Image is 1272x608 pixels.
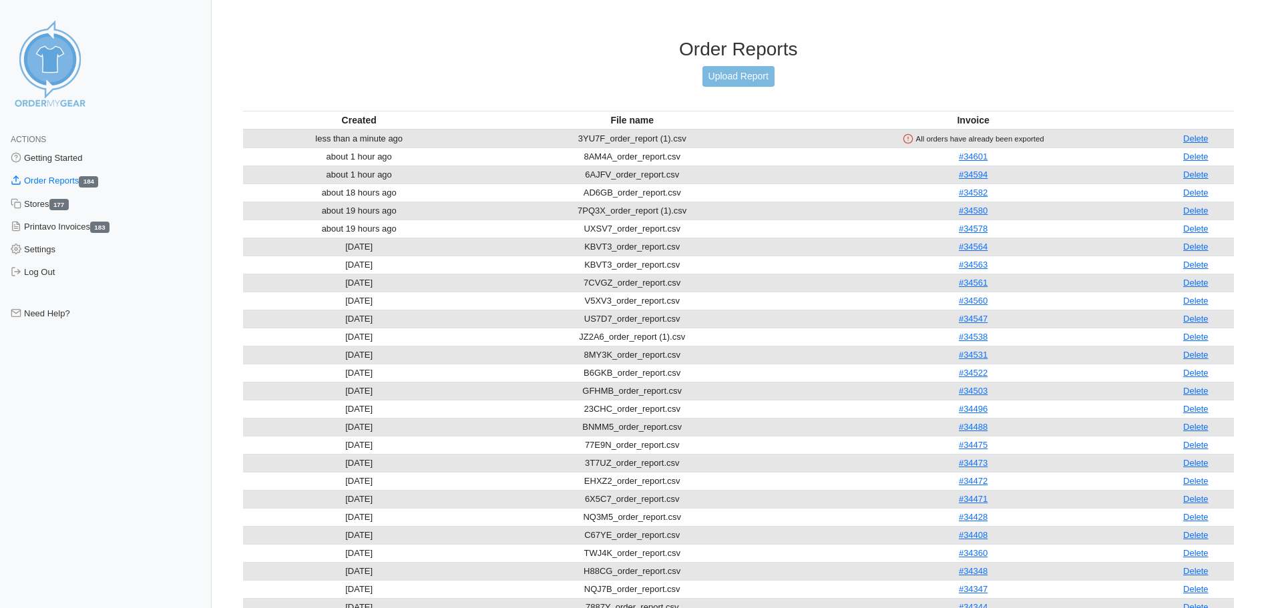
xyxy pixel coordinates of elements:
[79,176,98,188] span: 184
[475,364,789,382] td: B6GKB_order_report.csv
[243,328,475,346] td: [DATE]
[475,544,789,562] td: TWJ4K_order_report.csv
[1183,386,1209,396] a: Delete
[1183,404,1209,414] a: Delete
[243,310,475,328] td: [DATE]
[959,242,988,252] a: #34564
[475,472,789,490] td: EHXZ2_order_report.csv
[702,66,775,87] a: Upload Report
[1183,260,1209,270] a: Delete
[1183,224,1209,234] a: Delete
[1183,206,1209,216] a: Delete
[475,147,789,166] td: 8AM4A_order_report.csv
[959,566,988,576] a: #34348
[475,129,789,148] td: 3YU7F_order_report (1).csv
[475,526,789,544] td: C67YE_order_report.csv
[959,440,988,450] a: #34475
[1183,314,1209,324] a: Delete
[475,418,789,436] td: BNMM5_order_report.csv
[243,382,475,400] td: [DATE]
[959,296,988,306] a: #34560
[959,278,988,288] a: #34561
[243,292,475,310] td: [DATE]
[959,458,988,468] a: #34473
[475,310,789,328] td: US7D7_order_report.csv
[90,222,110,233] span: 183
[475,346,789,364] td: 8MY3K_order_report.csv
[1183,422,1209,432] a: Delete
[1183,458,1209,468] a: Delete
[243,418,475,436] td: [DATE]
[243,184,475,202] td: about 18 hours ago
[1183,548,1209,558] a: Delete
[959,476,988,486] a: #34472
[475,238,789,256] td: KBVT3_order_report.csv
[243,129,475,148] td: less than a minute ago
[1183,368,1209,378] a: Delete
[243,436,475,454] td: [DATE]
[1183,512,1209,522] a: Delete
[243,472,475,490] td: [DATE]
[475,256,789,274] td: KBVT3_order_report.csv
[243,220,475,238] td: about 19 hours ago
[1183,566,1209,576] a: Delete
[959,151,988,162] a: #34601
[243,490,475,508] td: [DATE]
[475,111,789,129] th: File name
[243,202,475,220] td: about 19 hours ago
[475,292,789,310] td: V5XV3_order_report.csv
[1183,476,1209,486] a: Delete
[1183,530,1209,540] a: Delete
[1183,350,1209,360] a: Delete
[475,562,789,580] td: H88CG_order_report.csv
[1183,332,1209,342] a: Delete
[959,188,988,198] a: #34582
[475,454,789,472] td: 3T7UZ_order_report.csv
[475,436,789,454] td: 77E9N_order_report.csv
[243,238,475,256] td: [DATE]
[475,382,789,400] td: GFHMB_order_report.csv
[475,328,789,346] td: JZ2A6_order_report (1).csv
[789,111,1158,129] th: Invoice
[959,494,988,504] a: #34471
[959,584,988,594] a: #34347
[959,350,988,360] a: #34531
[243,364,475,382] td: [DATE]
[959,368,988,378] a: #34522
[1183,242,1209,252] a: Delete
[959,548,988,558] a: #34360
[959,260,988,270] a: #34563
[243,346,475,364] td: [DATE]
[475,580,789,598] td: NQJ7B_order_report.csv
[1183,133,1209,143] a: Delete
[243,256,475,274] td: [DATE]
[475,490,789,508] td: 6X5C7_order_report.csv
[49,199,69,210] span: 177
[959,224,988,234] a: #34578
[959,422,988,432] a: #34488
[959,206,988,216] a: #34580
[475,202,789,220] td: 7PQ3X_order_report (1).csv
[959,314,988,324] a: #34547
[243,526,475,544] td: [DATE]
[243,274,475,292] td: [DATE]
[1183,278,1209,288] a: Delete
[959,404,988,414] a: #34496
[243,38,1235,61] h3: Order Reports
[792,133,1155,145] div: All orders have already been exported
[959,386,988,396] a: #34503
[1183,440,1209,450] a: Delete
[475,400,789,418] td: 23CHC_order_report.csv
[475,166,789,184] td: 6AJFV_order_report.csv
[475,274,789,292] td: 7CVGZ_order_report.csv
[243,111,475,129] th: Created
[243,508,475,526] td: [DATE]
[959,530,988,540] a: #34408
[475,220,789,238] td: UXSV7_order_report.csv
[1183,151,1209,162] a: Delete
[959,332,988,342] a: #34538
[1183,494,1209,504] a: Delete
[243,454,475,472] td: [DATE]
[243,544,475,562] td: [DATE]
[243,580,475,598] td: [DATE]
